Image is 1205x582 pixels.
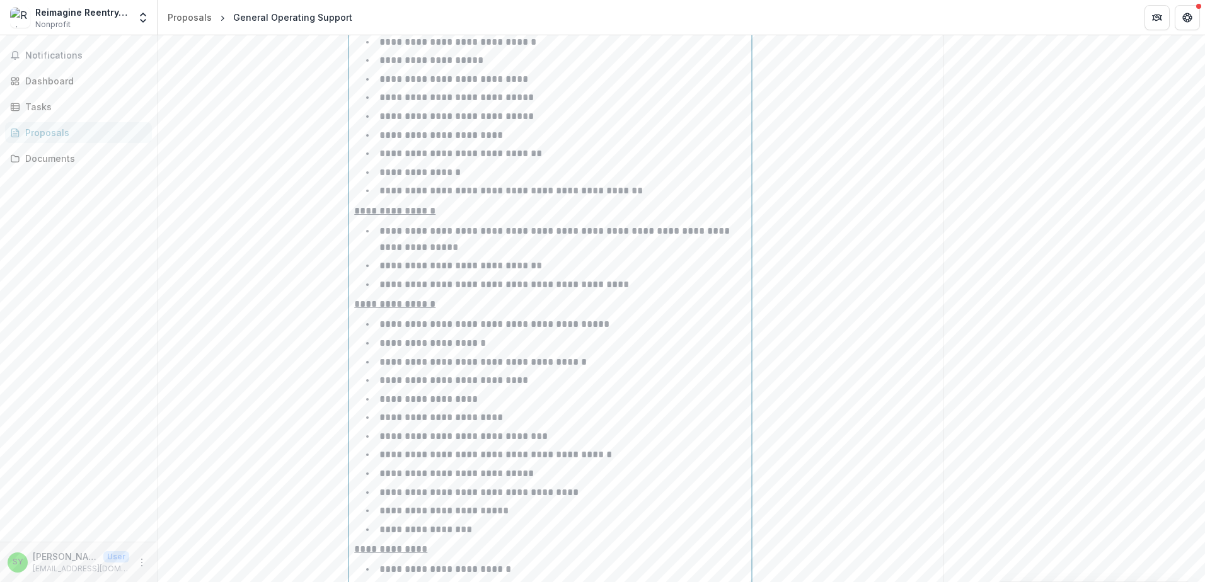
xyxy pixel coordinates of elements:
[163,8,217,26] a: Proposals
[233,11,352,24] div: General Operating Support
[10,8,30,28] img: Reimagine Reentry, Inc.
[168,11,212,24] div: Proposals
[13,558,23,566] div: Sydney Yates
[103,551,129,562] p: User
[5,122,152,143] a: Proposals
[25,100,142,113] div: Tasks
[33,550,98,563] p: [PERSON_NAME]
[25,74,142,88] div: Dashboard
[5,148,152,169] a: Documents
[25,126,142,139] div: Proposals
[35,6,129,19] div: Reimagine Reentry, Inc.
[1175,5,1200,30] button: Get Help
[35,19,71,30] span: Nonprofit
[1144,5,1170,30] button: Partners
[25,152,142,165] div: Documents
[134,5,152,30] button: Open entity switcher
[163,8,357,26] nav: breadcrumb
[134,555,149,570] button: More
[5,71,152,91] a: Dashboard
[33,563,129,574] p: [EMAIL_ADDRESS][DOMAIN_NAME]
[25,50,147,61] span: Notifications
[5,96,152,117] a: Tasks
[5,45,152,66] button: Notifications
